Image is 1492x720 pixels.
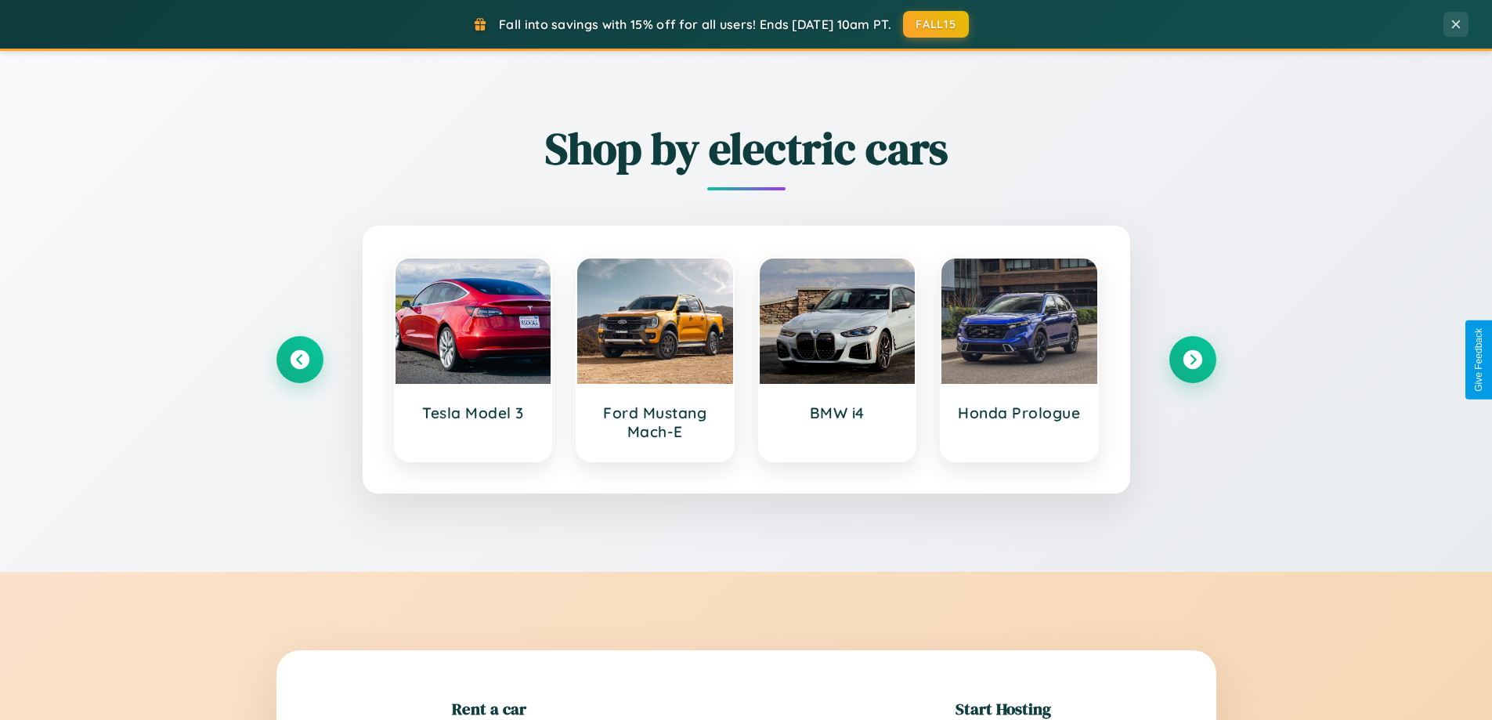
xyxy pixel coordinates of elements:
h2: Shop by electric cars [276,118,1216,179]
h3: BMW i4 [775,403,900,422]
h3: Honda Prologue [957,403,1082,422]
button: FALL15 [903,11,969,38]
h2: Start Hosting [956,697,1051,720]
h3: Tesla Model 3 [411,403,536,422]
div: Give Feedback [1473,328,1484,392]
h3: Ford Mustang Mach-E [593,403,717,441]
span: Fall into savings with 15% off for all users! Ends [DATE] 10am PT. [499,16,891,32]
h2: Rent a car [452,697,526,720]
